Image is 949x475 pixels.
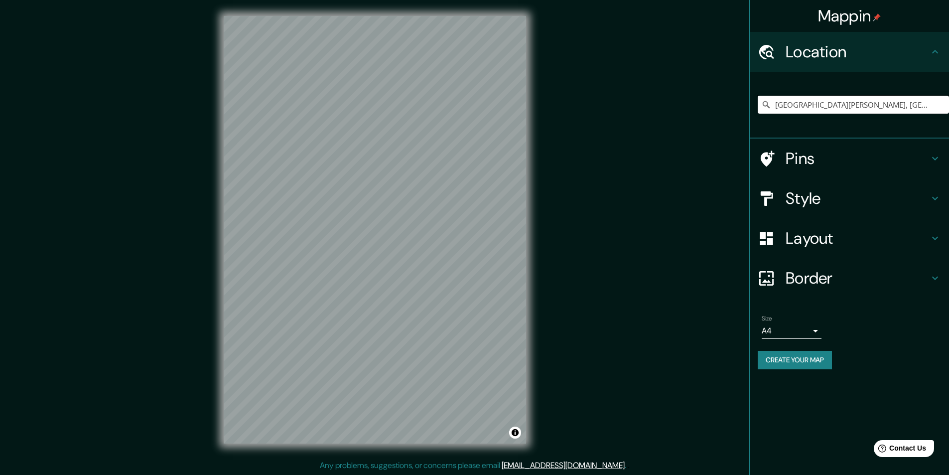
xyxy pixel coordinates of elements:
[818,6,881,26] h4: Mappin
[873,13,881,21] img: pin-icon.png
[860,436,938,464] iframe: Help widget launcher
[224,16,526,444] canvas: Map
[786,188,929,208] h4: Style
[762,315,772,323] label: Size
[750,32,949,72] div: Location
[786,42,929,62] h4: Location
[750,178,949,218] div: Style
[758,96,949,114] input: Pick your city or area
[786,228,929,248] h4: Layout
[750,218,949,258] div: Layout
[786,149,929,168] h4: Pins
[628,460,630,472] div: .
[762,323,821,339] div: A4
[786,268,929,288] h4: Border
[750,258,949,298] div: Border
[320,460,626,472] p: Any problems, suggestions, or concerns please email .
[626,460,628,472] div: .
[509,427,521,439] button: Toggle attribution
[750,139,949,178] div: Pins
[758,351,832,369] button: Create your map
[502,460,625,471] a: [EMAIL_ADDRESS][DOMAIN_NAME]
